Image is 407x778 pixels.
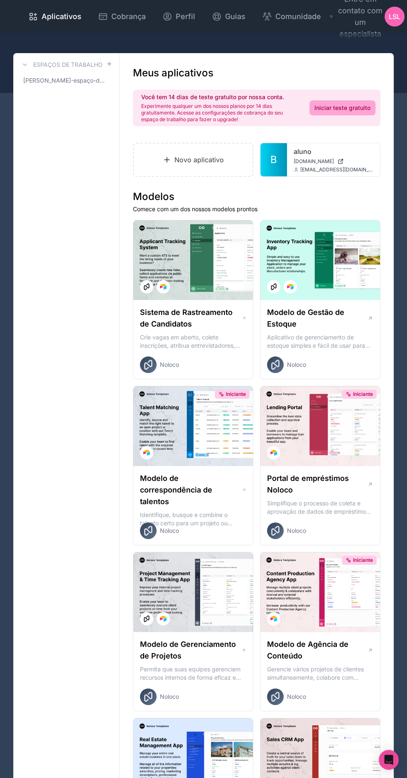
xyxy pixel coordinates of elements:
img: Logotipo do Airtable [287,283,294,290]
a: Iniciar teste gratuito [309,100,375,115]
font: Noloco [160,361,179,368]
a: [DOMAIN_NAME] [294,158,373,165]
a: Guias [205,7,252,26]
a: Novo aplicativo [133,143,253,177]
font: Modelo de Gerenciamento de Projetos [140,640,236,660]
font: Simplifique o processo de coleta e aprovação de dados de empréstimos com nosso modelo de Portal d... [267,500,371,532]
font: Novo aplicativo [174,156,224,164]
div: Abra o Intercom Messenger [379,750,399,770]
font: Iniciante [353,557,373,563]
a: [PERSON_NAME]-espaço-de-trabalho [20,73,113,88]
img: Logotipo do Airtable [270,615,277,622]
font: Identifique, busque e combine o talento certo para um projeto ou posição em aberto com nosso mode... [140,511,243,543]
font: Modelo de Gestão de Estoque [267,308,344,328]
font: Noloco [287,693,306,700]
font: Sistema de Rastreamento de Candidatos [140,308,233,328]
font: Perfil [176,12,195,21]
font: Noloco [287,361,306,368]
font: [DOMAIN_NAME] [294,158,334,164]
font: Você tem 14 dias de teste gratuito por nossa conta. [141,93,284,100]
img: Logotipo do Airtable [160,615,167,622]
img: Logotipo do Airtable [160,283,167,290]
font: Modelos [133,190,174,202]
font: Iniciante [353,391,373,397]
font: Cobrança [111,12,146,21]
font: Espaços de trabalho [33,61,103,68]
a: Comunidade [255,7,328,26]
a: aluno [294,146,373,156]
font: Crie vagas em aberto, colete inscrições, atribua entrevistadores, centralize o feedback dos candi... [140,334,243,374]
font: Meus aplicativos [133,67,213,79]
font: Portal de empréstimos Noloco [267,474,349,494]
font: Aplicativos [42,12,81,21]
a: Perfil [156,7,202,26]
font: Comunidade [275,12,321,21]
a: Aplicativos [22,7,88,26]
font: [EMAIL_ADDRESS][DOMAIN_NAME] [300,166,385,173]
font: Gerencie vários projetos de clientes simultaneamente, colabore com stakeholders internos e extern... [267,666,367,747]
font: Noloco [287,527,306,534]
font: Permita que suas equipes gerenciem recursos internos de forma eficaz e executem projetos de clien... [140,666,241,698]
font: Noloco [160,693,179,700]
a: B [260,143,287,176]
font: Iniciar teste gratuito [314,104,370,111]
font: Modelo de Agência de Conteúdo [267,640,348,660]
font: Experimente qualquer um dos nossos planos por 14 dias gratuitamente. Acesse as configurações de c... [141,103,283,122]
font: B [270,154,277,166]
font: Iniciante [226,391,246,397]
font: aluno [294,147,311,156]
font: Modelo de correspondência de talentos [140,474,212,506]
font: Guias [225,12,245,21]
img: Logotipo do Airtable [270,449,277,456]
font: LSL [389,12,400,21]
a: Espaços de trabalho [20,60,103,70]
font: Aplicativo de gerenciamento de estoque simples e fácil de usar para gerenciar seu estoque, pedido... [267,334,370,366]
a: Cobrança [91,7,152,26]
font: Comece com um dos nossos modelos prontos [133,205,257,212]
img: Logotipo do Airtable [143,449,150,456]
font: [PERSON_NAME]-espaço-de-trabalho [23,77,128,84]
font: Noloco [160,527,179,534]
